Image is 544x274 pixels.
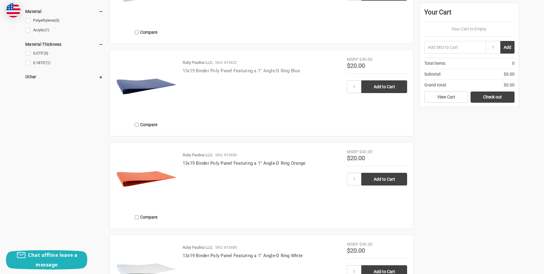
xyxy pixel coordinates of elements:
div: MSRP [347,56,358,63]
label: Compare [116,212,176,222]
div: MSRP [347,241,358,248]
a: View Cart [424,92,468,103]
iframe: Google Customer Reviews [494,258,544,274]
span: $20.00 [347,62,365,69]
p: Ruby Paulina LLC. [183,60,213,66]
a: Check out [471,92,515,103]
p: SKU: 815680 [215,244,237,251]
input: Add to Cart [361,80,407,93]
span: Grand total: [424,82,447,88]
span: $0.00 [504,82,515,88]
input: Compare [135,215,139,219]
label: Compare [116,120,176,130]
input: Add to Cart [361,173,407,185]
button: Add [500,41,515,54]
a: Acrylic [25,26,103,34]
img: duty and tax information for United States [6,3,20,17]
span: $40.00 [359,57,372,62]
span: Subtotal: [424,71,441,77]
h5: Other [25,73,103,80]
div: Your Cart [424,7,515,22]
span: (5) [55,18,60,23]
span: Total Items: [424,60,446,67]
h5: Material [25,8,103,15]
span: Chat offline leave a message [28,252,77,268]
div: MSRP [347,149,358,155]
span: (1) [45,28,49,32]
span: $0.00 [504,71,515,77]
span: $40.00 [359,149,372,154]
p: Ruby Paulina LLC. [183,244,213,251]
input: Add SKU to Cart [424,41,486,54]
img: 13x19 Binder Poly Panel Featuring a 1" Angle-D Ring Orange [116,149,176,209]
p: Your Cart Is Empty. [424,26,515,32]
p: SKU: 815622 [215,60,237,66]
a: 13x19 Binder Poly Panel Featuring a 1" Angle-D Ring White [183,253,303,258]
a: 13x19 Binder Poly Panel Featuring a 1" Angle-D Ring Blue [183,68,300,73]
input: Compare [135,123,139,127]
a: 13x19 Binder Poly Panel Featuring a 1" Angle-D Ring Orange [183,160,306,166]
span: $40.00 [359,242,372,247]
input: Compare [135,30,139,34]
a: 0.075" [25,49,103,58]
h5: Material Thickness [25,41,103,48]
a: Polyethylene [25,17,103,25]
img: 13x19 Binder Poly Panel Featuring a 1" Angle-D Ring Blue [116,56,176,117]
p: SKU: 815650 [215,152,237,158]
span: (1) [46,61,51,65]
a: 0.1875" [25,59,103,67]
label: Compare [116,27,176,37]
p: Ruby Paulina LLC. [183,152,213,158]
span: $20.00 [347,247,365,254]
span: (5) [44,51,48,55]
span: $20.00 [347,154,365,162]
button: Chat offline leave a message [6,250,87,269]
span: 0 [512,60,515,67]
